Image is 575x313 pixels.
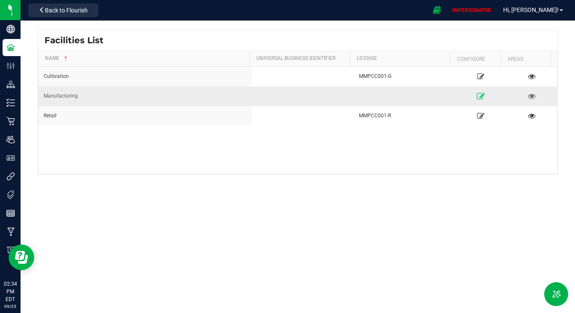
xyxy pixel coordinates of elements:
div: Retail [44,112,247,120]
inline-svg: Distribution [6,80,15,89]
inline-svg: Users [6,135,15,144]
button: Toggle Menu [544,282,568,306]
th: Areas [501,51,551,67]
span: Hi, [PERSON_NAME]! [503,6,559,13]
inline-svg: Inventory [6,98,15,107]
inline-svg: Company [6,25,15,33]
p: 09/25 [4,303,17,310]
inline-svg: Manufacturing [6,227,15,236]
div: MMPCC001-G [359,72,451,80]
p: IMPERSONATOR [449,6,495,14]
a: License [357,55,447,62]
span: Facilities List [44,34,104,47]
inline-svg: Configuration [6,62,15,70]
div: MMPCC001-R [359,112,451,120]
a: Name [45,55,246,62]
inline-svg: Tags [6,191,15,199]
p: 02:34 PM EDT [4,280,17,303]
a: Universal Business Identifier [256,55,347,62]
div: Manufacturing [44,92,247,100]
span: Open Ecommerce Menu [427,2,447,18]
iframe: Resource center [9,244,34,270]
inline-svg: Retail [6,117,15,125]
div: Cultivation [44,72,247,80]
inline-svg: Facilities [6,43,15,52]
inline-svg: Integrations [6,172,15,181]
span: Back to Flourish [45,7,88,14]
button: Back to Flourish [28,3,98,17]
inline-svg: User Roles [6,154,15,162]
th: Configure [450,51,500,67]
inline-svg: Billing [6,246,15,254]
inline-svg: Reports [6,209,15,218]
